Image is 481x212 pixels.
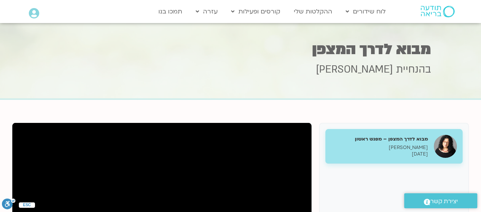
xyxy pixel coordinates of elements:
a: ההקלטות שלי [290,4,336,19]
span: יצירת קשר [430,196,458,207]
img: תודעה בריאה [421,6,454,17]
a: קורסים ופעילות [227,4,284,19]
img: מבוא לדרך המצפן – מפגש ראשון [434,135,457,158]
a: תמכו בנו [155,4,186,19]
h5: מבוא לדרך המצפן – מפגש ראשון [331,136,428,142]
a: יצירת קשר [404,193,477,208]
p: [PERSON_NAME] [331,144,428,151]
h1: מבוא לדרך המצפן [50,42,431,57]
span: בהנחיית [396,63,431,76]
a: עזרה [192,4,221,19]
a: לוח שידורים [342,4,389,19]
p: [DATE] [331,151,428,157]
